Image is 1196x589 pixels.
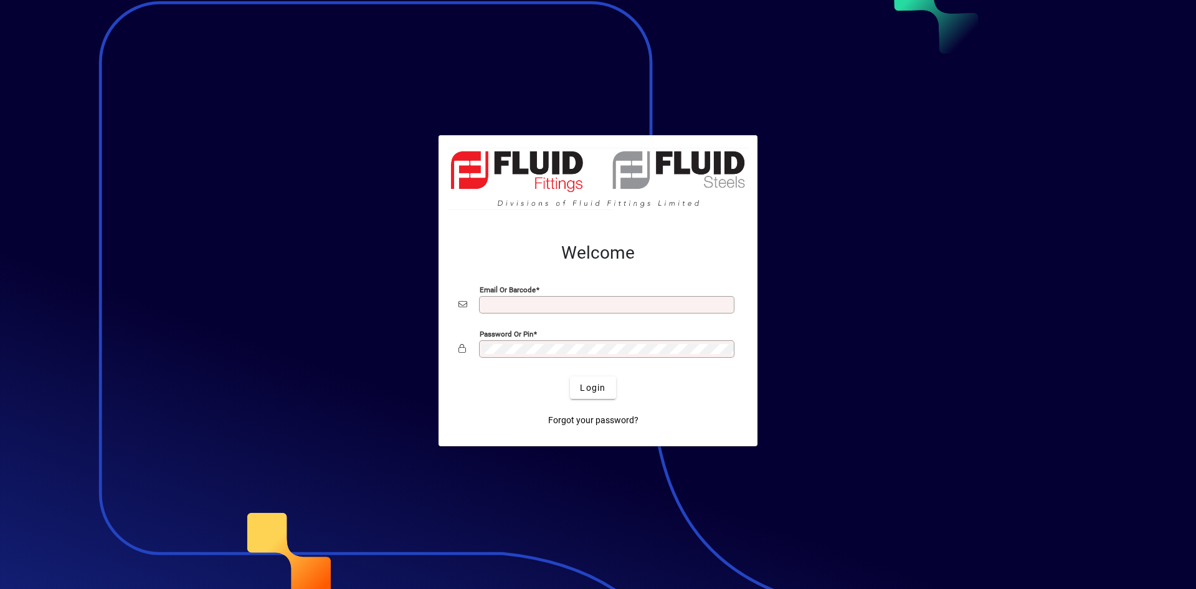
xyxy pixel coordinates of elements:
[480,285,536,294] mat-label: Email or Barcode
[570,376,615,399] button: Login
[480,330,533,338] mat-label: Password or Pin
[548,414,638,427] span: Forgot your password?
[580,381,605,395] span: Login
[543,409,643,431] a: Forgot your password?
[458,242,738,264] h2: Welcome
